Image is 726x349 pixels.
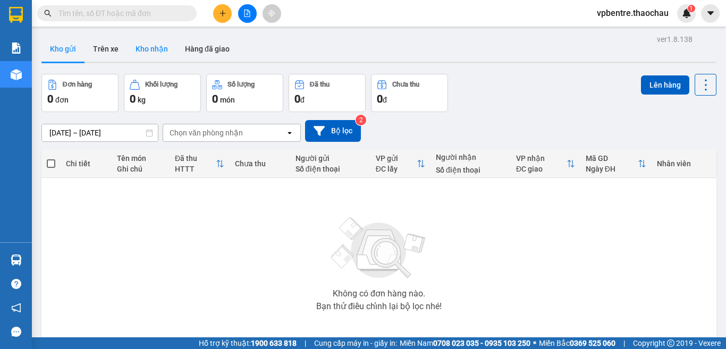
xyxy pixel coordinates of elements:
strong: 0708 023 035 - 0935 103 250 [433,339,530,347]
th: Toggle SortBy [170,150,230,178]
span: | [305,337,306,349]
img: warehouse-icon [11,254,22,266]
span: đ [300,96,305,104]
button: Trên xe [85,36,127,62]
svg: open [285,129,294,137]
div: Nhân viên [657,159,711,168]
div: Chưa thu [392,81,419,88]
span: copyright [667,339,674,347]
button: Hàng đã giao [176,36,238,62]
button: Đơn hàng0đơn [41,74,119,112]
span: aim [268,10,275,17]
span: vpbentre.thaochau [588,6,677,20]
div: Đã thu [175,154,216,163]
th: Toggle SortBy [580,150,652,178]
span: Miền Bắc [539,337,615,349]
div: ver 1.8.138 [657,33,693,45]
span: file-add [243,10,251,17]
span: 0 [47,92,53,105]
span: 0 [212,92,218,105]
span: đơn [55,96,69,104]
button: Chưa thu0đ [371,74,448,112]
button: Kho nhận [127,36,176,62]
div: Người gửi [296,154,365,163]
span: 0 [130,92,136,105]
button: plus [213,4,232,23]
div: Tên món [117,154,164,163]
sup: 1 [688,5,695,12]
div: ĐC lấy [376,165,417,173]
span: caret-down [706,8,715,18]
div: Khối lượng [145,81,178,88]
div: Số điện thoại [436,166,505,174]
div: Không có đơn hàng nào. [333,290,425,298]
span: Miền Nam [400,337,530,349]
span: | [623,337,625,349]
span: Cung cấp máy in - giấy in: [314,337,397,349]
span: message [11,327,21,337]
img: solution-icon [11,42,22,54]
button: Bộ lọc [305,120,361,142]
span: 0 [294,92,300,105]
img: icon-new-feature [682,8,691,18]
div: ĐC giao [516,165,567,173]
div: VP gửi [376,154,417,163]
div: Đơn hàng [63,81,92,88]
button: Khối lượng0kg [124,74,201,112]
strong: 1900 633 818 [251,339,297,347]
button: Kho gửi [41,36,85,62]
div: Bạn thử điều chỉnh lại bộ lọc nhé! [316,302,442,311]
button: file-add [238,4,257,23]
th: Toggle SortBy [511,150,580,178]
button: Lên hàng [641,75,689,95]
sup: 2 [356,115,366,125]
span: plus [219,10,226,17]
span: 1 [689,5,693,12]
div: VP nhận [516,154,567,163]
button: Đã thu0đ [289,74,366,112]
button: Số lượng0món [206,74,283,112]
button: aim [263,4,281,23]
div: Chưa thu [235,159,284,168]
span: Hỗ trợ kỹ thuật: [199,337,297,349]
div: Chi tiết [66,159,106,168]
input: Select a date range. [42,124,158,141]
img: logo-vxr [9,7,23,23]
div: Người nhận [436,153,505,161]
img: warehouse-icon [11,69,22,80]
img: svg+xml;base64,PHN2ZyBjbGFzcz0ibGlzdC1wbHVnX19zdmciIHhtbG5zPSJodHRwOi8vd3d3LnczLm9yZy8yMDAwL3N2Zy... [326,211,432,285]
button: caret-down [701,4,720,23]
span: món [220,96,235,104]
span: ⚪️ [533,341,536,345]
div: Chọn văn phòng nhận [170,127,243,138]
span: search [44,10,52,17]
input: Tìm tên, số ĐT hoặc mã đơn [58,7,184,19]
span: question-circle [11,279,21,289]
strong: 0369 525 060 [570,339,615,347]
div: HTTT [175,165,216,173]
div: Số lượng [227,81,255,88]
span: đ [383,96,387,104]
div: Số điện thoại [296,165,365,173]
span: notification [11,303,21,313]
div: Ngày ĐH [586,165,638,173]
div: Đã thu [310,81,330,88]
div: Ghi chú [117,165,164,173]
span: 0 [377,92,383,105]
span: kg [138,96,146,104]
th: Toggle SortBy [370,150,430,178]
div: Mã GD [586,154,638,163]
